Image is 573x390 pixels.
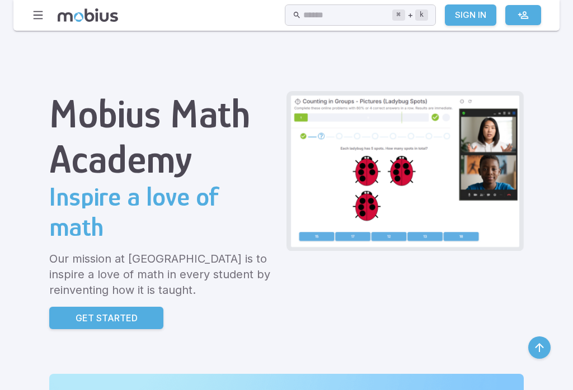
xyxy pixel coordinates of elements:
[76,311,138,325] p: Get Started
[49,251,278,298] p: Our mission at [GEOGRAPHIC_DATA] is to inspire a love of math in every student by reinventing how...
[49,307,163,329] a: Get Started
[291,96,519,247] img: Grade 2 Class
[49,91,278,182] h1: Mobius Math Academy
[392,9,405,21] kbd: ⌘
[415,9,428,21] kbd: k
[49,182,278,242] h2: Inspire a love of math
[445,4,496,26] a: Sign In
[392,8,428,22] div: +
